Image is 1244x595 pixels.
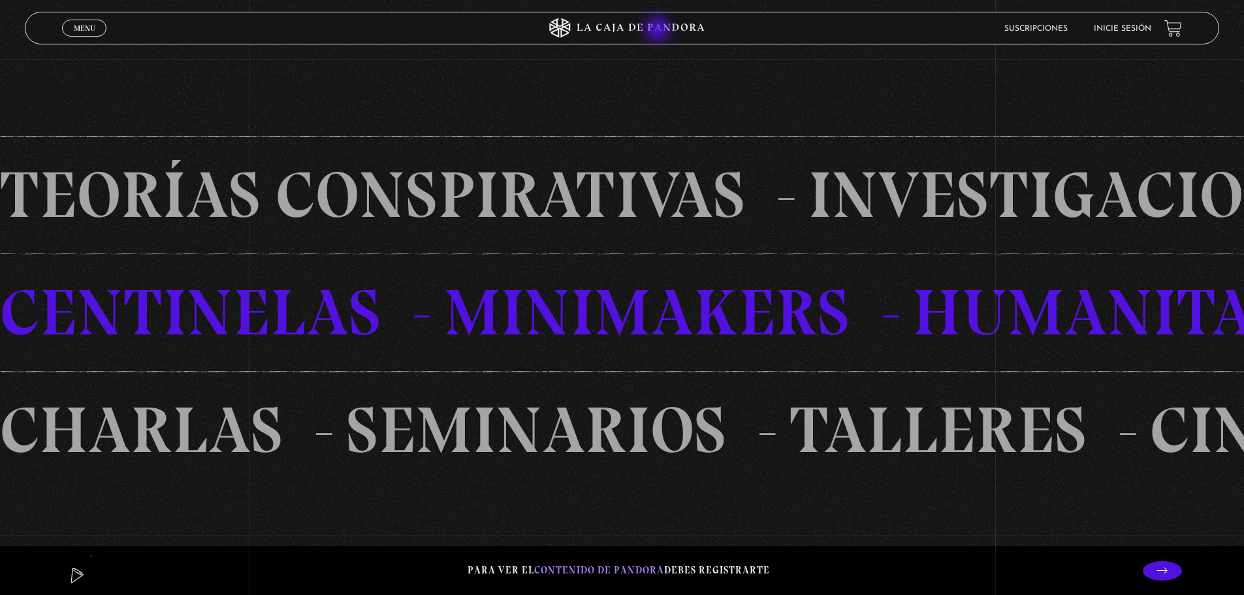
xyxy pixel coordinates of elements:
a: Inicie sesión [1094,25,1151,33]
li: SEMINARIOS [334,371,777,489]
span: Cerrar [69,35,100,44]
span: Menu [74,24,95,32]
li: CENTINELAS [19,253,463,371]
p: Para ver el debes registrarte [468,562,770,579]
span: contenido de Pandora [534,564,664,576]
li: TALLERES [777,371,1138,489]
a: Suscripciones [1004,25,1068,33]
li: MINIMAKERS [463,253,932,371]
a: View your shopping cart [1164,20,1182,37]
